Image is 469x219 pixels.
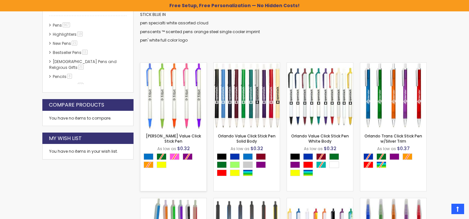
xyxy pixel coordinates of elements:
[290,153,353,178] div: Select A Color
[214,62,280,68] a: Orlando Value Click Stick Pen Solid Body
[231,146,249,151] span: As low as
[146,133,201,144] a: [PERSON_NAME] Value Click Stick Pen
[77,32,83,36] span: 19
[303,161,313,168] div: Red
[51,22,72,28] a: Pens567
[250,145,263,152] span: $0.32
[303,170,313,176] div: Assorted
[78,65,84,70] span: 21
[217,161,227,168] div: Green
[364,133,422,144] a: Orlando Trans Click Stick Pen w/Silver Trim
[157,161,166,168] div: Yellow
[230,153,240,160] div: Blue
[230,161,240,168] div: Green Light
[304,146,323,151] span: As low as
[217,170,227,176] div: Red
[51,83,86,88] a: hp-featured11
[140,29,260,34] a: penscents ™ scented pens orange steel single cooler imprint
[82,50,88,55] span: 11
[287,198,353,203] a: Rally Value Ballpoint Click Stick Pen - Full Color Imprint
[287,62,353,68] a: Orlando Value Click Stick Pen White Body
[218,133,276,144] a: Orlando Value Click Stick Pen Solid Body
[243,170,253,176] div: Assorted
[360,62,426,68] a: Orlando Trans Click Stick Pen w/Silver Trim
[140,20,208,26] a: pen specialti white assorted cloud
[51,50,90,55] a: Bestseller Pens11
[363,153,426,170] div: Select A Color
[377,146,396,151] span: As low as
[287,63,353,129] img: Orlando Value Click Stick Pen White Body
[217,153,227,160] div: Black
[397,145,410,152] span: $0.37
[78,83,83,88] span: 11
[360,63,426,129] img: Orlando Trans Click Stick Pen w/Silver Trim
[324,145,336,152] span: $0.32
[451,204,464,214] a: Top
[157,146,176,151] span: As low as
[140,62,206,68] a: Orlando Bright Value Click Stick Pen
[243,153,253,160] div: Blue Light
[51,74,74,79] a: Pencils8
[217,153,280,178] div: Select A Color
[140,37,188,43] a: pen' white full color logo
[51,41,79,46] a: New Pens21
[360,198,426,203] a: Belfast Translucent Value Stick Pen
[256,161,266,168] div: Purple
[329,153,339,160] div: Green
[214,63,280,129] img: Orlando Value Click Stick Pen Solid Body
[290,161,300,168] div: Purple
[51,32,85,37] a: Highlighters19
[49,59,117,70] a: [DEMOGRAPHIC_DATA] Pens and Religious Gifts21
[214,198,280,203] a: Rally Value Ballpoint Click Stick Pen - Black Trim
[63,22,70,27] span: 567
[290,170,300,176] div: Yellow
[290,153,300,160] div: Black
[67,74,72,79] span: 8
[49,135,82,142] strong: My Wish List
[49,101,104,109] strong: Compare Products
[49,149,127,154] div: You have no items in your wish list.
[42,111,134,126] div: You have no items to compare.
[140,12,166,17] a: STICK BLUE IN
[329,161,339,168] div: White
[144,153,206,170] div: Select A Color
[291,133,349,144] a: Orlando Value Click Stick Pen White Body
[177,145,190,152] span: $0.32
[256,153,266,160] div: Burgundy
[230,170,240,176] div: Yellow
[243,161,253,168] div: Grey Light
[140,63,206,129] img: Orlando Bright Value Click Stick Pen
[140,198,206,203] a: Orlando Trans Value Stick Pen w/Frost Trim
[390,153,399,160] div: Purple
[144,153,153,160] div: Blue Light
[303,153,313,160] div: Blue
[72,41,77,45] span: 21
